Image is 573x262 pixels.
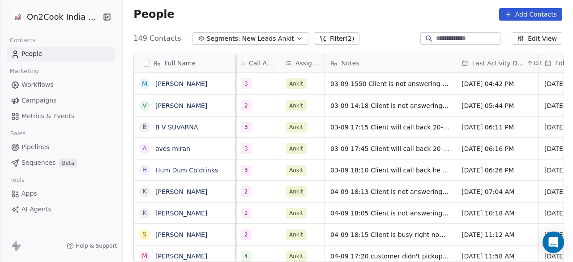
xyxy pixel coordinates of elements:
[6,127,30,140] span: Sales
[462,123,533,132] span: [DATE] 06:11 PM
[462,230,533,239] span: [DATE] 11:12 AM
[142,165,147,175] div: H
[21,49,43,59] span: People
[462,187,533,196] span: [DATE] 07:04 AM
[242,34,294,43] span: New Leads Ankit
[143,122,147,132] div: B
[462,209,533,218] span: [DATE] 10:18 AM
[13,12,23,22] img: on2cook%20logo-04%20copy.jpg
[7,202,115,217] a: AI Agents
[155,80,207,87] a: [PERSON_NAME]
[462,101,533,110] span: [DATE] 05:44 PM
[241,186,252,197] span: 2
[155,210,207,217] a: [PERSON_NAME]
[6,64,43,78] span: Marketing
[286,229,307,240] span: Ankit
[534,60,542,67] span: IST
[7,109,115,124] a: Metrics & Events
[241,208,252,219] span: 2
[7,155,115,170] a: SequencesBeta
[59,159,77,168] span: Beta
[462,252,533,261] span: [DATE] 11:58 AM
[330,166,450,175] span: 03-09 18:10 Client will call back he is busy right now 20-08 15:28 Client is not answering call 1...
[21,142,49,152] span: Pipelines
[462,144,533,153] span: [DATE] 06:16 PM
[286,100,307,111] span: Ankit
[155,102,207,109] a: [PERSON_NAME]
[207,34,240,43] span: Segments:
[241,100,252,111] span: 2
[241,165,252,176] span: 3
[7,140,115,155] a: Pipelines
[143,208,147,218] div: K
[543,232,564,253] div: Open Intercom Messenger
[67,242,117,249] a: Help & Support
[249,59,274,68] span: Call Attempts
[155,253,207,260] a: [PERSON_NAME]
[241,143,252,154] span: 3
[286,186,307,197] span: Ankit
[21,96,56,105] span: Campaigns
[21,80,54,90] span: Workflows
[330,209,450,218] span: 04-09 18:05 Client is not answering call whats app msg drop 24-07 15:47 when i call him first tim...
[133,33,181,44] span: 149 Contacts
[286,165,307,176] span: Ankit
[280,53,325,73] div: Assignee
[155,167,218,174] a: Hum Dum Coldrinks
[155,124,198,131] a: B V SUVARNA
[76,242,117,249] span: Help & Support
[241,229,252,240] span: 2
[330,101,450,110] span: 03-09 14:18 Client is not answering call 18-08 05:42 Client will attend event In [GEOGRAPHIC_DATA].
[21,158,56,168] span: Sequences
[286,251,307,262] span: Ankit
[286,208,307,219] span: Ankit
[241,251,252,262] span: 4
[6,173,28,187] span: Tools
[472,59,525,68] span: Last Activity Date
[7,47,115,61] a: People
[286,122,307,133] span: Ankit
[11,9,97,25] button: On2Cook India Pvt. Ltd.
[235,53,280,73] div: Call Attempts
[134,53,235,73] div: Full Name
[21,112,74,121] span: Metrics & Events
[330,187,450,196] span: 04-09 18:13 Client is not answering call details shared on whats app 22-07 12:34 customer didnt p...
[27,11,101,23] span: On2Cook India Pvt. Ltd.
[286,143,307,154] span: Ankit
[6,34,39,47] span: Contacts
[295,59,319,68] span: Assignee
[241,78,252,89] span: 3
[325,53,456,73] div: Notes
[155,188,207,195] a: [PERSON_NAME]
[155,231,207,238] a: [PERSON_NAME]
[330,144,450,153] span: 03-09 17:45 Client will call back 20-08 15:24 Client is not answering call 18-08 18:15 Client is ...
[7,93,115,108] a: Campaigns
[142,79,147,89] div: M
[330,252,450,261] span: 04-09 17:20 customer didn't pickup the call 19-08 17:24 customer didn't pickup the call 13-08 11:...
[499,8,562,21] button: Add Contacts
[143,101,147,110] div: V
[456,53,539,73] div: Last Activity DateIST
[21,189,37,198] span: Apps
[286,78,307,89] span: Ankit
[7,186,115,201] a: Apps
[7,77,115,92] a: Workflows
[142,251,147,261] div: M
[21,205,51,214] span: AI Agents
[133,8,174,21] span: People
[512,32,562,45] button: Edit View
[462,166,533,175] span: [DATE] 06:26 PM
[155,145,190,152] a: aves miran
[330,230,450,239] span: 04-09 18:15 Client is busy right now he want details on whats app after that he will call back 14...
[341,59,359,68] span: Notes
[330,79,450,88] span: 03-09 1550 Client is not answering call20-08 14:49 Client is not answering call 18-08 16:41 Clien...
[143,144,147,153] div: a
[314,32,360,45] button: Filter(2)
[241,122,252,133] span: 3
[143,230,147,239] div: S
[462,79,533,88] span: [DATE] 04:42 PM
[330,123,450,132] span: 03-09 17:15 Client will call back 20-08 15:15 Client is not answering call 18-08 18:18 Client is ...
[143,187,147,196] div: K
[164,59,196,68] span: Full Name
